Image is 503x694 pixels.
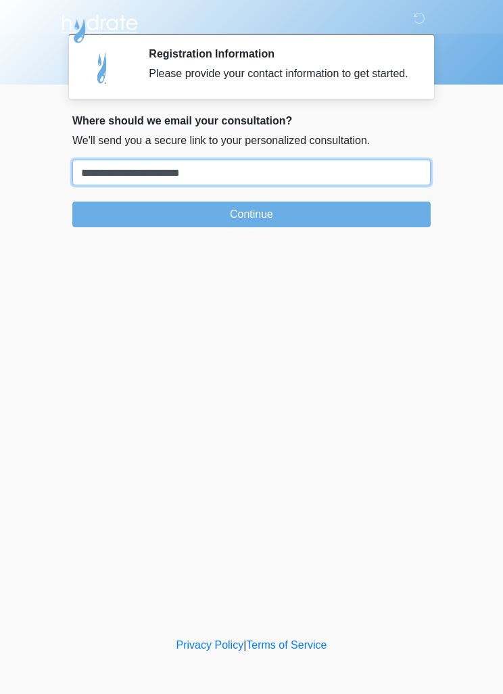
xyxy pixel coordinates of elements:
h2: Where should we email your consultation? [72,114,431,127]
a: Privacy Policy [176,639,244,651]
div: Please provide your contact information to get started. [149,66,410,82]
a: | [243,639,246,651]
p: We'll send you a secure link to your personalized consultation. [72,133,431,149]
img: Hydrate IV Bar - Scottsdale Logo [59,10,140,44]
img: Agent Avatar [82,47,123,88]
button: Continue [72,202,431,227]
a: Terms of Service [246,639,327,651]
